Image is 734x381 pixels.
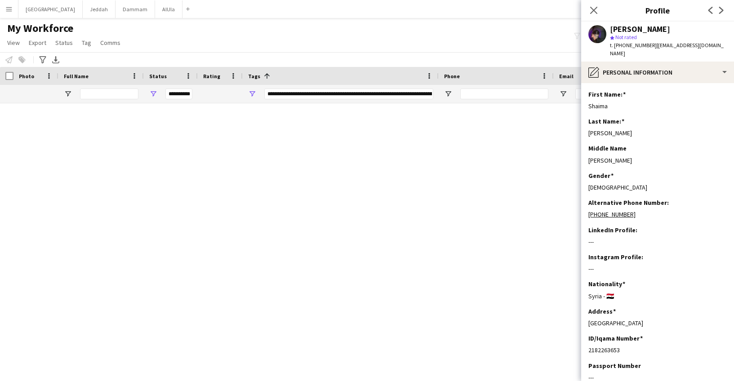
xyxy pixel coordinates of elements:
[588,144,627,152] h3: Middle Name
[581,4,734,16] h3: Profile
[64,90,72,98] button: Open Filter Menu
[444,90,452,98] button: Open Filter Menu
[588,253,643,261] h3: Instagram Profile:
[588,226,637,234] h3: LinkedIn Profile:
[444,73,460,80] span: Phone
[80,89,138,99] input: Full Name Filter Input
[610,42,657,49] span: t. [PHONE_NUMBER]
[588,307,616,315] h3: Address
[29,39,46,47] span: Export
[64,73,89,80] span: Full Name
[37,54,48,65] app-action-btn: Advanced filters
[559,90,567,98] button: Open Filter Menu
[55,39,73,47] span: Status
[615,34,637,40] span: Not rated
[588,362,641,370] h3: Passport Number
[83,0,116,18] button: Jeddah
[588,172,614,180] h3: Gender
[581,62,734,83] div: Personal Information
[116,0,155,18] button: Dammam
[7,39,20,47] span: View
[18,0,83,18] button: [GEOGRAPHIC_DATA]
[588,117,624,125] h3: Last Name:
[52,37,76,49] a: Status
[25,37,50,49] a: Export
[248,73,260,80] span: Tags
[588,129,727,137] div: [PERSON_NAME]
[588,334,643,342] h3: ID/Iqama Number
[50,54,61,65] app-action-btn: Export XLSX
[588,319,727,327] div: [GEOGRAPHIC_DATA]
[588,280,625,288] h3: Nationality
[559,73,574,80] span: Email
[575,89,728,99] input: Email Filter Input
[149,90,157,98] button: Open Filter Menu
[588,156,727,164] div: [PERSON_NAME]
[155,0,182,18] button: AlUla
[19,73,34,80] span: Photo
[588,265,727,273] div: ---
[149,73,167,80] span: Status
[100,39,120,47] span: Comms
[588,238,727,246] div: ---
[610,25,670,33] div: [PERSON_NAME]
[588,292,727,300] div: Syria - 🇸🇾
[97,37,124,49] a: Comms
[588,210,636,218] a: [PHONE_NUMBER]
[7,22,73,35] span: My Workforce
[588,90,626,98] h3: First Name:
[588,183,727,191] div: [DEMOGRAPHIC_DATA]
[82,39,91,47] span: Tag
[78,37,95,49] a: Tag
[588,346,727,354] div: 2182263653
[588,199,669,207] h3: Alternative Phone Number:
[4,37,23,49] a: View
[610,42,724,57] span: | [EMAIL_ADDRESS][DOMAIN_NAME]
[460,89,548,99] input: Phone Filter Input
[588,102,727,110] div: Shaima
[248,90,256,98] button: Open Filter Menu
[203,73,220,80] span: Rating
